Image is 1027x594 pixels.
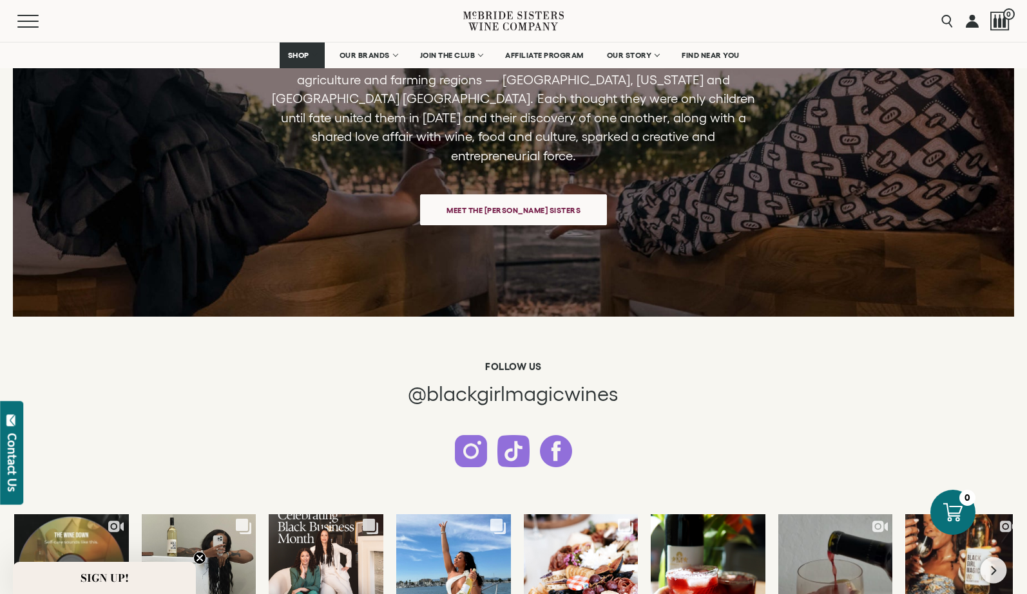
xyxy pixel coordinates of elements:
a: Meet the [PERSON_NAME] Sisters [420,194,607,225]
span: SIGN UP! [81,570,129,586]
span: FIND NEAR YOU [682,51,740,60]
div: Contact Us [6,433,19,492]
a: Follow us on Instagram [455,435,487,467]
a: FIND NEAR YOU [673,42,748,68]
button: Next slide [981,557,1007,584]
button: Close teaser [193,552,206,564]
span: 0 [1003,8,1015,20]
a: JOIN THE CLUB [412,42,491,68]
span: Meet the [PERSON_NAME] Sisters [424,198,603,223]
a: SHOP [280,42,325,68]
span: SHOP [288,51,310,60]
a: OUR STORY [599,42,667,68]
span: OUR STORY [607,51,652,60]
div: 0 [959,490,975,506]
h6: Follow us [86,361,941,373]
span: AFFILIATE PROGRAM [505,51,584,60]
span: @blackgirlmagicwines [408,382,619,405]
span: OUR BRANDS [340,51,390,60]
a: AFFILIATE PROGRAM [497,42,592,68]
button: Mobile Menu Trigger [17,15,64,28]
span: JOIN THE CLUB [420,51,475,60]
a: OUR BRANDS [331,42,405,68]
div: SIGN UP!Close teaser [13,562,196,594]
